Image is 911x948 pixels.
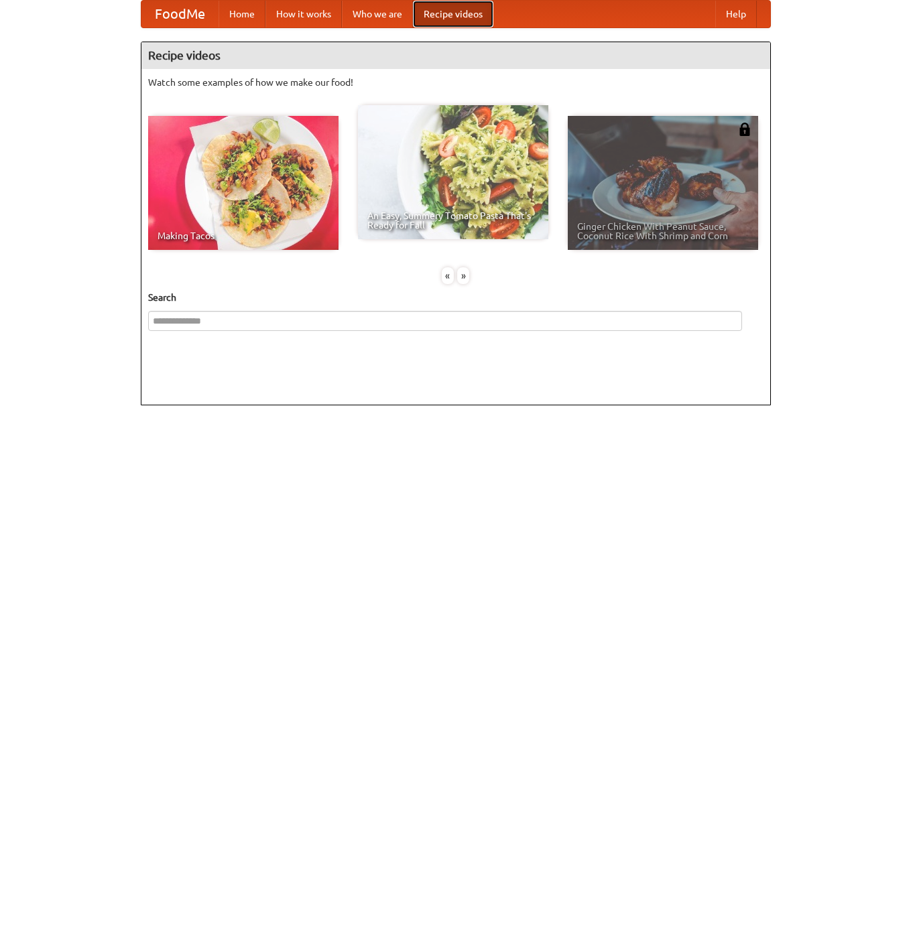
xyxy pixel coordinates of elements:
a: Who we are [342,1,413,27]
span: Making Tacos [158,231,329,241]
a: An Easy, Summery Tomato Pasta That's Ready for Fall [358,105,548,239]
div: « [442,267,454,284]
a: How it works [265,1,342,27]
p: Watch some examples of how we make our food! [148,76,764,89]
a: Help [715,1,757,27]
a: FoodMe [141,1,219,27]
img: 483408.png [738,123,751,136]
h4: Recipe videos [141,42,770,69]
a: Recipe videos [413,1,493,27]
a: Home [219,1,265,27]
div: » [457,267,469,284]
a: Making Tacos [148,116,339,250]
span: An Easy, Summery Tomato Pasta That's Ready for Fall [367,211,539,230]
h5: Search [148,291,764,304]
